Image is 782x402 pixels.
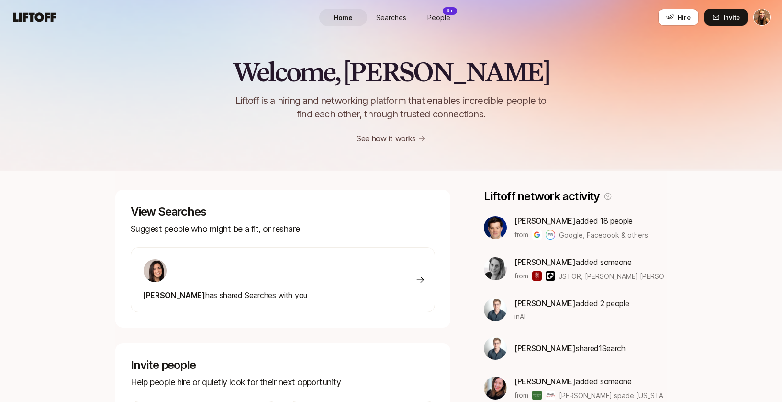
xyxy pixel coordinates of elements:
[319,9,367,26] a: Home
[514,299,576,308] span: [PERSON_NAME]
[233,57,550,86] h2: Welcome, [PERSON_NAME]
[546,391,555,400] img: DVF (Diane von Furstenberg)
[415,9,463,26] a: People9+
[143,290,307,300] span: has shared Searches with you
[514,229,528,241] p: from
[357,134,416,143] a: See how it works
[367,9,415,26] a: Searches
[724,12,740,22] span: Invite
[514,344,576,353] span: [PERSON_NAME]
[144,259,167,282] img: 71d7b91d_d7cb_43b4_a7ea_a9b2f2cc6e03.jpg
[131,376,435,389] p: Help people hire or quietly look for their next opportunity
[484,298,507,321] img: a3ca87fc_4c5b_403e_b0f7_963eca0d7712.jfif
[143,290,205,300] span: [PERSON_NAME]
[678,12,691,22] span: Hire
[559,271,664,281] span: JSTOR, [PERSON_NAME] [PERSON_NAME] & others
[559,391,780,400] span: [PERSON_NAME] spade [US_STATE], DVF ([PERSON_NAME]) & others
[131,222,435,236] p: Suggest people who might be a fit, or reshare
[559,230,648,240] span: Google, Facebook & others
[514,390,528,401] p: from
[484,216,507,239] img: ACg8ocID61EeImf-rSe600XU3FvR_PMxysu5FXBpP-R3D0pyaH3u7LjRgQ=s160-c
[484,257,507,280] img: ALV-UjUALEGCdW06JJDWUsPM8N4faOnpNkUQlgzObmWLNfWYoFqU5ABSlqx0ivuQEqatReScjGnkZM5Fwfrx1sMUx3ZYPIQMt...
[546,271,555,281] img: Kleiner Perkins
[131,205,435,218] p: View Searches
[514,342,626,355] p: shared 1 Search
[514,216,576,226] span: [PERSON_NAME]
[220,94,562,121] p: Liftoff is a hiring and networking platform that enables incredible people to find each other, th...
[376,12,406,23] span: Searches
[514,257,576,267] span: [PERSON_NAME]
[754,9,770,25] img: Katie Reiner
[514,215,648,227] p: added 18 people
[131,358,435,372] p: Invite people
[532,230,542,240] img: Google
[484,377,507,400] img: 76699c9a_e2d0_4f9b_82f1_915e64b332c2.jpg
[484,190,600,203] p: Liftoff network activity
[427,12,450,23] span: People
[753,9,771,26] button: Katie Reiner
[546,230,555,240] img: Facebook
[514,270,528,282] p: from
[484,337,507,360] img: a3ca87fc_4c5b_403e_b0f7_963eca0d7712.jfif
[658,9,699,26] button: Hire
[514,377,576,386] span: [PERSON_NAME]
[514,375,664,388] p: added someone
[514,256,664,268] p: added someone
[514,297,629,310] p: added 2 people
[447,7,453,14] p: 9+
[532,271,542,281] img: JSTOR
[334,12,353,23] span: Home
[532,391,542,400] img: kate spade new york
[514,311,525,322] span: in AI
[704,9,748,26] button: Invite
